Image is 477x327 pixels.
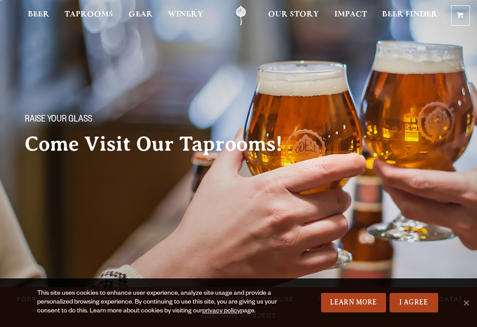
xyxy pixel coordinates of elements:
a: Gear [123,6,159,26]
a: Winery [162,6,209,26]
a: Impact [329,6,373,26]
a: Beer [22,6,55,26]
span: Beer Finder [382,11,438,18]
span: Impact [334,11,367,18]
span: Beer [28,11,49,18]
a: Taprooms [59,6,119,26]
h2: Come Visit Our Taprooms! [25,133,300,155]
a: Beer Finder [376,6,443,26]
a: Learn More [321,293,386,312]
span: Raise your glass [25,114,92,126]
span: Taprooms [64,11,113,18]
a: privacy policy [202,308,240,315]
span: Our Story [268,11,319,18]
span: Gear [129,11,153,18]
a: Our Story [262,6,325,26]
a: Odell Home [224,6,257,26]
span: No [462,298,470,307]
div: This site uses cookies to enhance user experience, analyze site usage and provide a personalized ... [37,289,297,316]
span: Winery [168,11,203,18]
a: I Agree [390,293,438,312]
